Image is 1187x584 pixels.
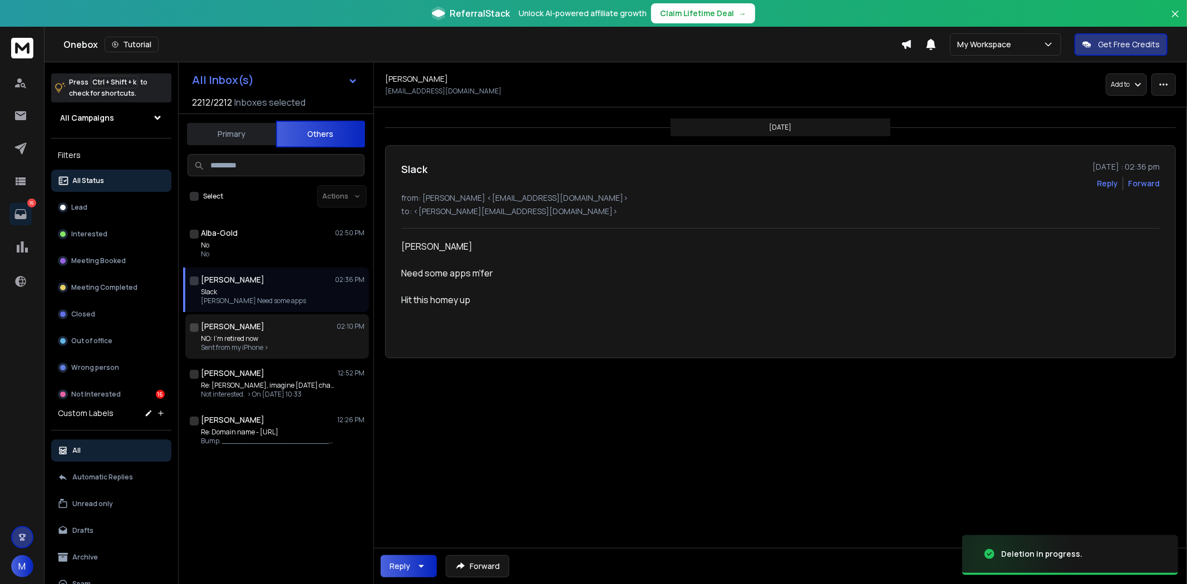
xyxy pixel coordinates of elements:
[201,428,334,437] p: Re: Domain name - [URL]
[1092,161,1160,172] p: [DATE] : 02:36 pm
[201,343,268,352] p: Sent from my iPhone >
[201,274,264,285] h1: [PERSON_NAME]
[201,368,264,379] h1: [PERSON_NAME]
[201,296,306,305] p: [PERSON_NAME] Need some apps
[72,176,104,185] p: All Status
[71,283,137,292] p: Meeting Completed
[381,555,437,577] button: Reply
[401,266,726,280] div: Need some apps m'fer
[51,170,171,192] button: All Status
[337,322,365,331] p: 02:10 PM
[1168,7,1183,33] button: Close banner
[1097,178,1118,189] button: Reply
[11,555,33,577] button: M
[72,553,98,562] p: Archive
[156,390,165,399] div: 16
[71,390,121,399] p: Not Interested
[51,250,171,272] button: Meeting Booked
[72,526,93,535] p: Drafts
[1075,33,1168,56] button: Get Free Credits
[60,112,114,123] h1: All Campaigns
[738,8,746,19] span: →
[519,8,647,19] p: Unlock AI-powered affiliate growth
[201,321,264,332] h1: [PERSON_NAME]
[201,414,264,425] h1: [PERSON_NAME]
[201,250,209,259] p: No
[1128,178,1160,189] div: Forward
[51,107,171,129] button: All Campaigns
[401,240,726,306] div: [PERSON_NAME]
[51,223,171,245] button: Interested
[192,75,254,86] h1: All Inbox(s)
[401,192,1160,204] p: from: [PERSON_NAME] <[EMAIL_ADDRESS][DOMAIN_NAME]>
[51,519,171,542] button: Drafts
[401,293,726,306] div: Hit this homey up
[51,493,171,515] button: Unread only
[446,555,509,577] button: Forward
[72,446,81,455] p: All
[957,39,1016,50] p: My Workspace
[71,230,107,239] p: Interested
[1111,80,1130,89] p: Add to
[27,199,36,207] p: 16
[91,76,138,88] span: Ctrl + Shift + k
[51,439,171,462] button: All
[58,408,114,419] h3: Custom Labels
[71,256,126,265] p: Meeting Booked
[337,415,365,424] p: 12:26 PM
[71,203,87,212] p: Lead
[187,122,276,146] button: Primary
[51,196,171,219] button: Lead
[72,473,133,482] p: Automatic Replies
[51,357,171,379] button: Wrong person
[51,546,171,568] button: Archive
[1098,39,1160,50] p: Get Free Credits
[1001,548,1082,560] div: Deletion in progress.
[338,369,365,378] p: 12:52 PM
[651,3,755,23] button: Claim Lifetime Deal→
[51,330,171,352] button: Out of office
[201,390,334,399] p: Not interested. > On [DATE] 10:33
[69,77,147,99] p: Press to check for shortcuts.
[183,69,367,91] button: All Inbox(s)
[63,37,901,52] div: Onebox
[51,303,171,325] button: Closed
[71,336,112,345] p: Out of office
[71,363,119,372] p: Wrong person
[276,121,365,147] button: Others
[71,310,95,319] p: Closed
[201,288,306,296] p: Slack
[192,96,232,109] span: 2212 / 2212
[201,437,334,446] p: Bump. ________________________________ From: [PERSON_NAME]
[105,37,159,52] button: Tutorial
[401,206,1160,217] p: to: <[PERSON_NAME][EMAIL_ADDRESS][DOMAIN_NAME]>
[51,383,171,405] button: Not Interested16
[770,123,792,132] p: [DATE]
[201,241,209,250] p: No
[335,275,365,284] p: 02:36 PM
[201,381,334,390] p: Re: [PERSON_NAME], imagine [DATE] chaos
[9,203,32,225] a: 16
[385,87,501,96] p: [EMAIL_ADDRESS][DOMAIN_NAME]
[401,161,427,177] h1: Slack
[203,192,223,201] label: Select
[201,334,268,343] p: NO: I’m retired now
[234,96,306,109] h3: Inboxes selected
[201,227,238,239] h1: Alba-Gold
[450,7,510,20] span: ReferralStack
[385,73,448,85] h1: [PERSON_NAME]
[335,229,365,237] p: 02:50 PM
[72,499,113,508] p: Unread only
[51,466,171,488] button: Automatic Replies
[390,561,410,572] div: Reply
[51,276,171,299] button: Meeting Completed
[51,147,171,163] h3: Filters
